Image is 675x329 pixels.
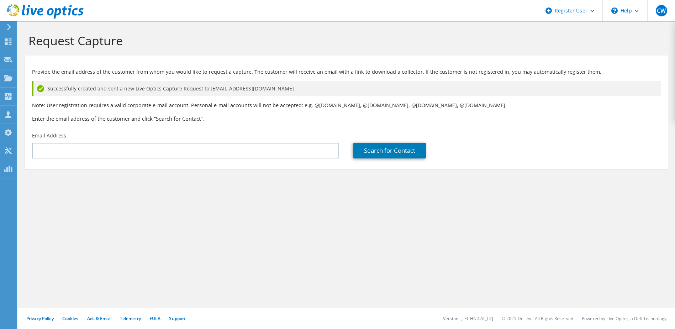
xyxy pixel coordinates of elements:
[28,33,661,48] h1: Request Capture
[582,315,666,322] li: Powered by Live Optics, a Dell Technology
[62,315,79,322] a: Cookies
[353,143,426,158] a: Search for Contact
[149,315,160,322] a: EULA
[47,85,294,93] span: Successfully created and sent a new Live Optics Capture Request to [EMAIL_ADDRESS][DOMAIN_NAME]
[32,132,66,139] label: Email Address
[169,315,186,322] a: Support
[443,315,493,322] li: Version: [TECHNICAL_ID]
[32,101,661,109] p: Note: User registration requires a valid corporate e-mail account. Personal e-mail accounts will ...
[502,315,573,322] li: © 2025 Dell Inc. All Rights Reserved
[26,315,54,322] a: Privacy Policy
[32,115,661,122] h3: Enter the email address of the customer and click “Search for Contact”.
[87,315,111,322] a: Ads & Email
[656,5,667,16] span: CW
[120,315,141,322] a: Telemetry
[32,68,661,76] p: Provide the email address of the customer from whom you would like to request a capture. The cust...
[611,7,618,14] svg: \n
